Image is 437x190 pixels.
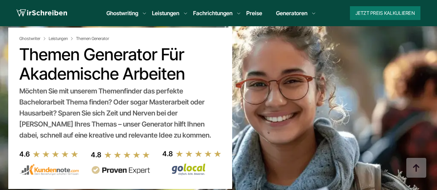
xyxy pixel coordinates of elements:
img: stars [104,151,150,159]
img: provenexpert reviews [91,166,150,174]
a: Ghostwriting [106,9,138,17]
a: Preise [246,10,262,17]
img: stars [175,150,222,158]
div: 4.8 [91,149,101,160]
a: Ghostwriter [19,36,47,41]
button: Jetzt Preis kalkulieren [350,6,420,20]
a: Fachrichtungen [193,9,232,17]
span: Themen Generator [76,36,109,41]
img: button top [406,158,427,179]
div: 4.6 [19,149,30,160]
a: Leistungen [49,36,75,41]
img: Wirschreiben Bewertungen [162,163,222,176]
h1: Themen Generator für akademische Arbeiten [19,45,221,83]
div: 4.8 [162,148,173,159]
img: stars [32,150,79,158]
img: logo wirschreiben [17,8,67,18]
img: kundennote [19,164,79,176]
div: Möchten Sie mit unserem Themenfinder das perfekte Bachelorarbeit Thema finden? Oder sogar Mastera... [19,86,221,141]
a: Leistungen [152,9,179,17]
a: Generatoren [276,9,307,17]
